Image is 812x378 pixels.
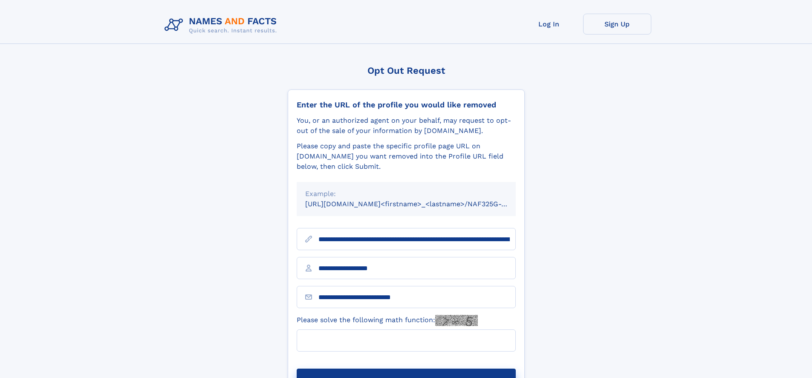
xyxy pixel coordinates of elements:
small: [URL][DOMAIN_NAME]<firstname>_<lastname>/NAF325G-xxxxxxxx [305,200,532,208]
div: Example: [305,189,507,199]
div: Opt Out Request [288,65,525,76]
img: Logo Names and Facts [161,14,284,37]
div: You, or an authorized agent on your behalf, may request to opt-out of the sale of your informatio... [297,115,516,136]
div: Enter the URL of the profile you would like removed [297,100,516,110]
a: Sign Up [583,14,651,35]
a: Log In [515,14,583,35]
div: Please copy and paste the specific profile page URL on [DOMAIN_NAME] you want removed into the Pr... [297,141,516,172]
label: Please solve the following math function: [297,315,478,326]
